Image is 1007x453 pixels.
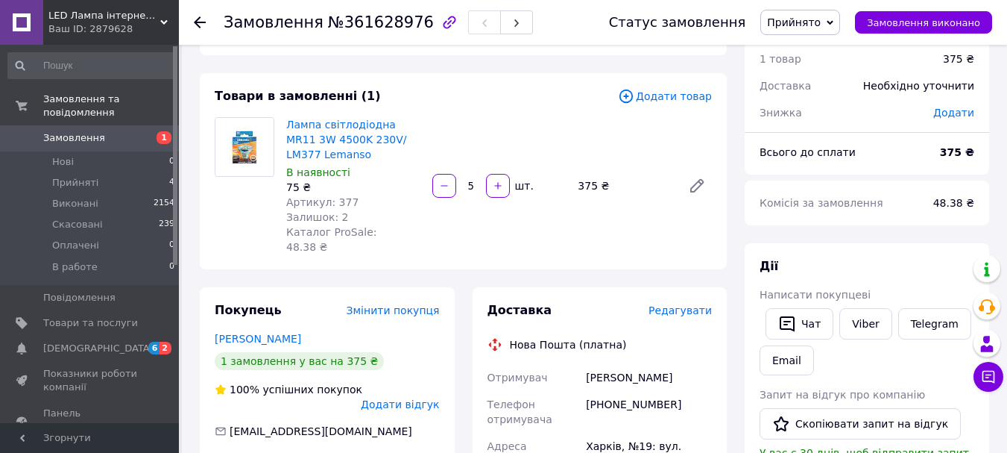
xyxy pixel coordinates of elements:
[215,352,384,370] div: 1 замовлення у вас на 375 ₴
[169,239,174,252] span: 0
[48,22,179,36] div: Ваш ID: 2879628
[48,9,160,22] span: LED Лампа інтернет-магазин
[572,175,676,196] div: 375 ₴
[609,15,746,30] div: Статус замовлення
[760,197,883,209] span: Комісія за замовлення
[855,11,992,34] button: Замовлення виконано
[361,399,439,410] span: Додати відгук
[347,304,440,316] span: Змінити покупця
[215,118,274,176] img: Лампа світлодіодна MR11 3W 4500K 230V/ LM377 Lemanso
[854,69,983,102] div: Необхідно уточнити
[52,176,98,190] span: Прийняті
[760,289,871,301] span: Написати покупцеві
[583,391,715,433] div: [PHONE_NUMBER]
[52,239,99,252] span: Оплачені
[867,17,980,28] span: Замовлення виконано
[286,180,420,195] div: 75 ₴
[760,146,856,158] span: Всього до сплати
[506,337,631,352] div: Нова Пошта (платна)
[286,166,350,178] span: В наявності
[760,107,802,119] span: Знижка
[215,333,301,345] a: [PERSON_NAME]
[583,364,715,391] div: [PERSON_NAME]
[765,308,833,340] button: Чат
[898,308,971,340] a: Telegram
[487,440,527,452] span: Адреса
[760,259,778,273] span: Дії
[760,80,811,92] span: Доставка
[148,342,160,354] span: 6
[154,197,174,210] span: 2154
[7,52,176,79] input: Пошук
[618,88,712,104] span: Додати товар
[940,146,974,158] b: 375 ₴
[839,308,891,340] a: Viber
[52,218,103,231] span: Скасовані
[159,218,174,231] span: 239
[760,408,961,440] button: Скопіювати запит на відгук
[215,382,362,397] div: успішних покупок
[157,131,171,144] span: 1
[43,93,179,119] span: Замовлення та повідомлення
[286,196,359,208] span: Артикул: 377
[224,13,323,31] span: Замовлення
[286,119,407,160] a: Лампа світлодіодна MR11 3W 4500K 230V/ LM377 Lemanso
[230,384,259,396] span: 100%
[767,16,821,28] span: Прийнято
[43,316,138,330] span: Товари та послуги
[286,226,376,253] span: Каталог ProSale: 48.38 ₴
[215,89,381,103] span: Товари в замовленні (1)
[328,13,434,31] span: №361628976
[160,342,171,354] span: 2
[760,346,814,375] button: Email
[973,362,1003,392] button: Чат з покупцем
[43,131,105,145] span: Замовлення
[43,342,154,355] span: [DEMOGRAPHIC_DATA]
[682,171,712,201] a: Редагувати
[52,155,74,169] span: Нові
[169,155,174,169] span: 0
[43,291,116,304] span: Повідомлення
[933,197,974,209] span: 48.38 ₴
[487,303,552,317] span: Доставка
[648,304,712,316] span: Редагувати
[169,260,174,274] span: 0
[487,372,548,384] span: Отримувач
[760,53,801,65] span: 1 товар
[215,303,282,317] span: Покупець
[52,197,98,210] span: Виконані
[52,260,98,274] span: В работе
[943,51,974,66] div: 375 ₴
[169,176,174,190] span: 4
[43,407,138,434] span: Панель управління
[511,178,535,193] div: шт.
[194,15,206,30] div: Повернутися назад
[230,425,412,437] span: [EMAIL_ADDRESS][DOMAIN_NAME]
[933,107,974,119] span: Додати
[487,399,552,425] span: Телефон отримувача
[286,211,349,223] span: Залишок: 2
[760,389,925,401] span: Запит на відгук про компанію
[43,367,138,394] span: Показники роботи компанії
